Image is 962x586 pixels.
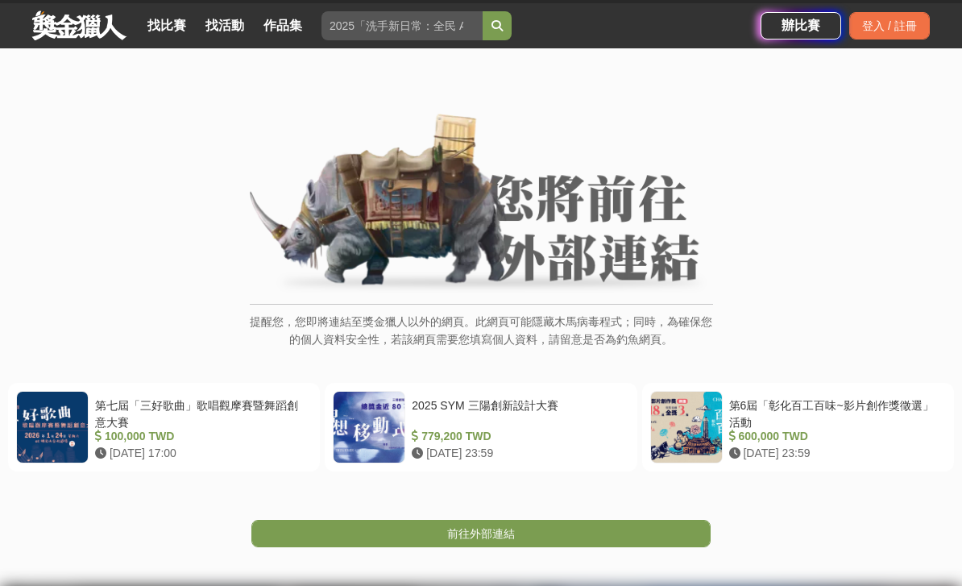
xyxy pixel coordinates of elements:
[761,12,841,39] a: 辦比賽
[729,445,939,462] div: [DATE] 23:59
[199,15,251,37] a: 找活動
[412,397,622,428] div: 2025 SYM 三陽創新設計大賽
[412,445,622,462] div: [DATE] 23:59
[729,397,939,428] div: 第6屆「彰化百工百味~影片創作獎徵選」活動
[325,383,636,472] a: 2025 SYM 三陽創新設計大賽 779,200 TWD [DATE] 23:59
[95,397,305,428] div: 第七屆「三好歌曲」歌唱觀摩賽暨舞蹈創意大賽
[95,428,305,445] div: 100,000 TWD
[95,445,305,462] div: [DATE] 17:00
[447,527,515,540] span: 前往外部連結
[251,520,711,547] a: 前往外部連結
[8,383,320,472] a: 第七屆「三好歌曲」歌唱觀摩賽暨舞蹈創意大賽 100,000 TWD [DATE] 17:00
[729,428,939,445] div: 600,000 TWD
[849,12,930,39] div: 登入 / 註冊
[250,114,713,296] img: External Link Banner
[642,383,954,472] a: 第6屆「彰化百工百味~影片創作獎徵選」活動 600,000 TWD [DATE] 23:59
[141,15,193,37] a: 找比賽
[257,15,309,37] a: 作品集
[412,428,622,445] div: 779,200 TWD
[321,11,483,40] input: 2025「洗手新日常：全民 ALL IN」洗手歌全台徵選
[250,313,713,365] p: 提醒您，您即將連結至獎金獵人以外的網頁。此網頁可能隱藏木馬病毒程式；同時，為確保您的個人資料安全性，若該網頁需要您填寫個人資料，請留意是否為釣魚網頁。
